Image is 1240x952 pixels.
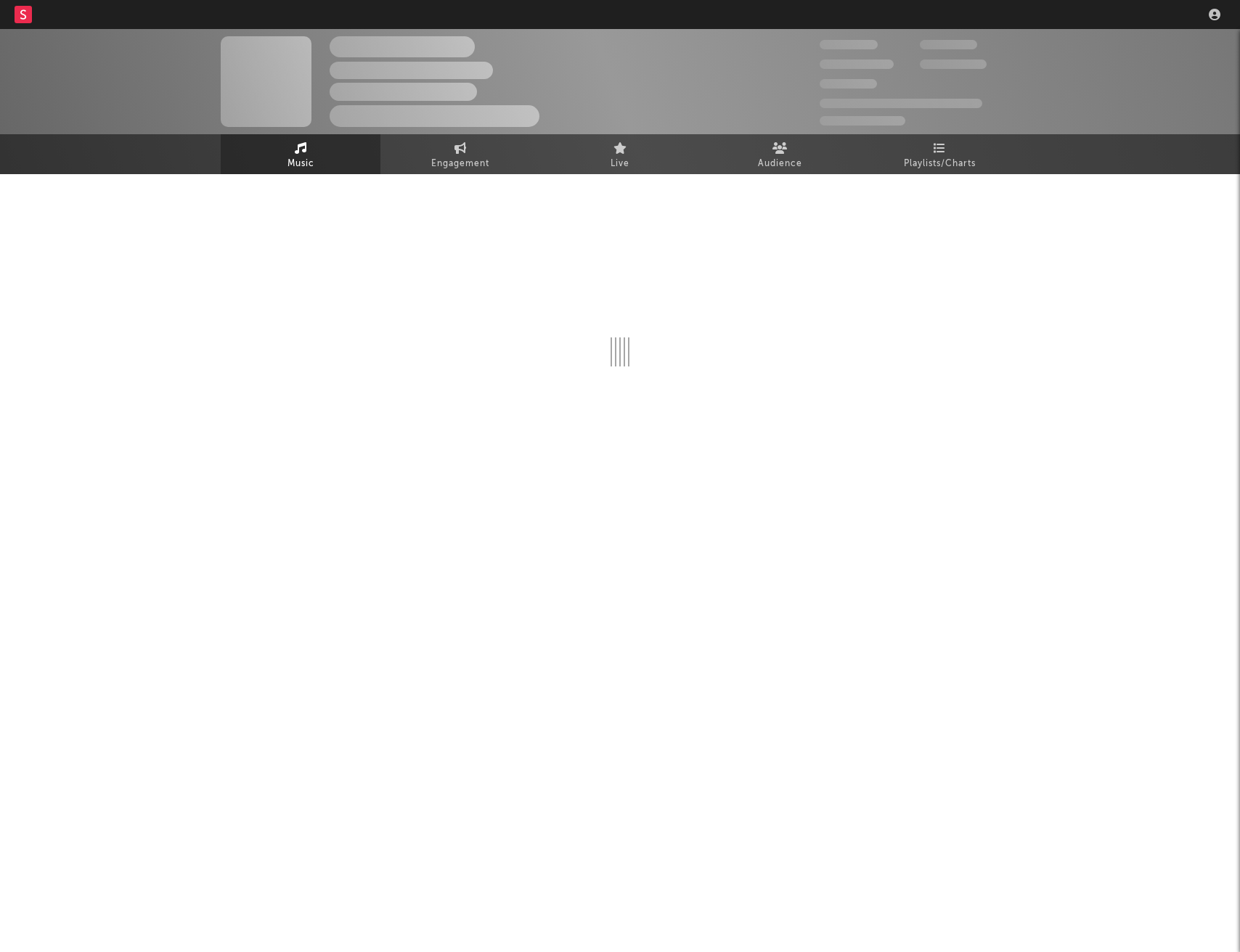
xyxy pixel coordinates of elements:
span: Music [287,155,314,173]
span: Jump Score: 85.0 [820,116,905,126]
a: Playlists/Charts [860,134,1019,174]
a: Engagement [380,134,540,174]
a: Music [221,134,380,174]
a: Live [540,134,700,174]
span: Audience [758,155,802,173]
span: 50,000,000 [820,59,894,69]
span: Playlists/Charts [904,155,976,173]
span: 100,000 [820,79,877,89]
a: Audience [700,134,860,174]
span: 1,000,000 [920,59,987,69]
span: 300,000 [820,40,878,49]
span: Engagement [431,155,489,173]
span: 50,000,000 Monthly Listeners [820,99,982,108]
span: Live [611,155,629,173]
span: 100,000 [920,40,977,49]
